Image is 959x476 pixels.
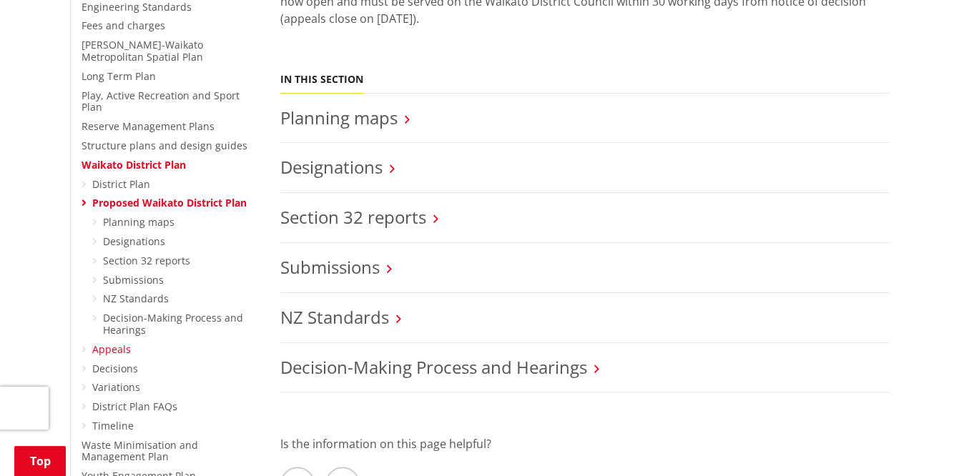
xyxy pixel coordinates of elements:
a: NZ Standards [280,305,389,329]
a: Variations [92,380,140,394]
iframe: Messenger Launcher [893,416,945,467]
a: Reserve Management Plans [82,119,215,133]
h5: In this section [280,74,363,86]
a: Designations [103,234,165,248]
a: Waikato District Plan [82,158,186,172]
a: Fees and charges [82,19,165,32]
a: [PERSON_NAME]-Waikato Metropolitan Spatial Plan [82,38,203,64]
a: Long Term Plan [82,69,156,83]
a: Top [14,446,66,476]
p: Is the information on this page helpful? [280,435,890,452]
a: Decision-Making Process and Hearings [280,355,587,379]
a: Section 32 reports [103,254,190,267]
a: Timeline [92,419,134,432]
a: NZ Standards [103,292,169,305]
a: District Plan FAQs [92,400,177,413]
a: Decision-Making Process and Hearings [103,311,243,337]
a: Planning maps [280,106,398,129]
a: Planning maps [103,215,174,229]
a: Designations [280,155,383,179]
a: Submissions [103,273,164,287]
a: Section 32 reports [280,205,426,229]
a: Play, Active Recreation and Sport Plan [82,89,240,114]
a: Waste Minimisation and Management Plan [82,438,198,464]
a: Decisions [92,362,138,375]
a: Structure plans and design guides [82,139,247,152]
a: District Plan [92,177,150,191]
a: Appeals [92,342,131,356]
a: Submissions [280,255,380,279]
a: Proposed Waikato District Plan [92,196,247,209]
